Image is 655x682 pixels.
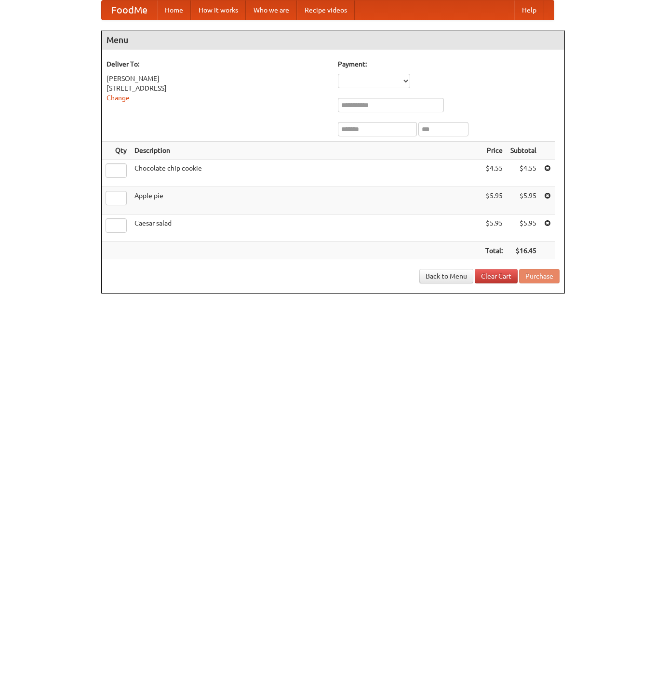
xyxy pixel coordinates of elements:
[191,0,246,20] a: How it works
[507,214,540,242] td: $5.95
[481,214,507,242] td: $5.95
[131,160,481,187] td: Chocolate chip cookie
[514,0,544,20] a: Help
[157,0,191,20] a: Home
[102,0,157,20] a: FoodMe
[481,187,507,214] td: $5.95
[131,187,481,214] td: Apple pie
[131,142,481,160] th: Description
[107,59,328,69] h5: Deliver To:
[107,83,328,93] div: [STREET_ADDRESS]
[131,214,481,242] td: Caesar salad
[297,0,355,20] a: Recipe videos
[507,242,540,260] th: $16.45
[246,0,297,20] a: Who we are
[102,142,131,160] th: Qty
[481,160,507,187] td: $4.55
[107,74,328,83] div: [PERSON_NAME]
[102,30,564,50] h4: Menu
[507,187,540,214] td: $5.95
[338,59,560,69] h5: Payment:
[475,269,518,283] a: Clear Cart
[107,94,130,102] a: Change
[519,269,560,283] button: Purchase
[507,142,540,160] th: Subtotal
[419,269,473,283] a: Back to Menu
[507,160,540,187] td: $4.55
[481,242,507,260] th: Total:
[481,142,507,160] th: Price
